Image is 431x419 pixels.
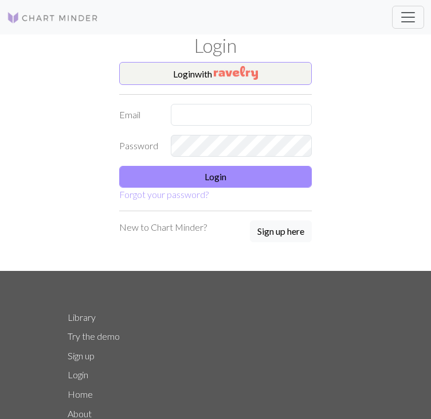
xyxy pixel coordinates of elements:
[61,34,370,57] h1: Login
[112,104,164,126] label: Email
[68,369,88,380] a: Login
[68,331,120,342] a: Try the demo
[392,6,424,29] button: Toggle navigation
[68,312,96,323] a: Library
[119,166,312,188] button: Login
[250,220,312,242] button: Sign up here
[119,189,209,200] a: Forgot your password?
[7,11,99,25] img: Logo
[68,389,93,399] a: Home
[214,66,258,80] img: Ravelry
[68,350,95,361] a: Sign up
[119,220,207,234] p: New to Chart Minder?
[112,135,164,157] label: Password
[250,220,312,243] a: Sign up here
[68,408,92,419] a: About
[119,62,312,85] button: Loginwith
